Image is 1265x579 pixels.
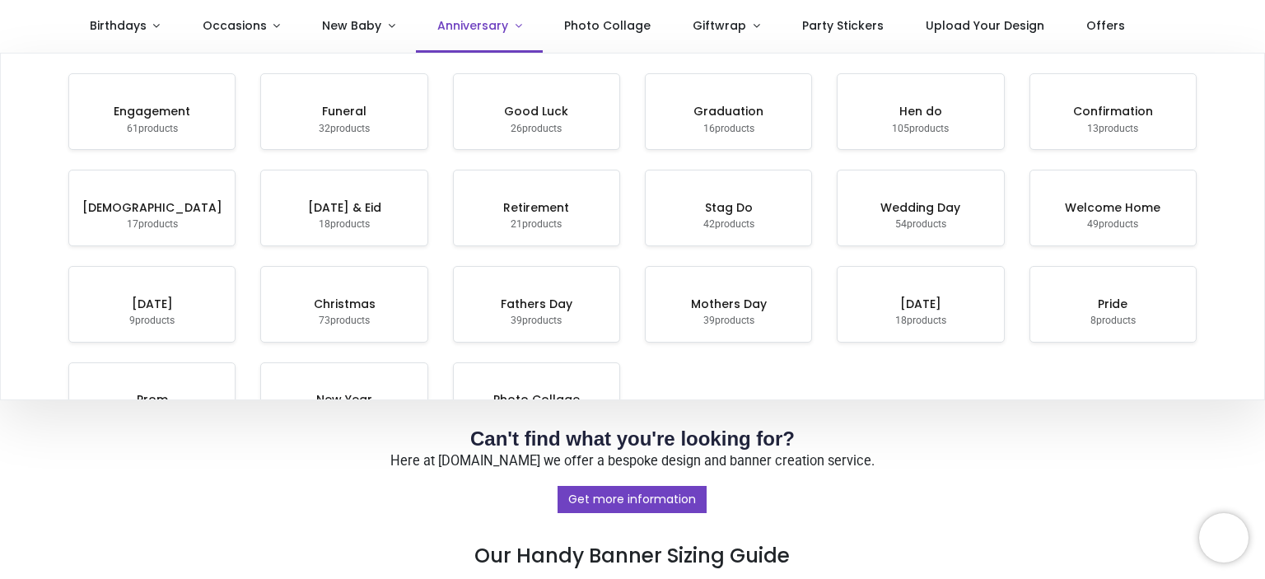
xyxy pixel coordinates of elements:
[268,379,420,395] h6: [DATE] & Eid
[703,397,754,409] small: products
[511,212,522,223] span: 26
[652,193,805,209] h6: Graduation
[127,212,138,223] span: 61
[868,87,973,193] img: image
[1087,212,1099,223] span: 13
[844,379,997,395] h6: Wedding Day
[838,74,1003,238] a: Hen do 105products
[90,17,147,34] span: Birthdays
[868,273,973,379] img: image
[676,87,782,193] img: image
[203,17,267,34] span: Occasions
[1060,87,1165,193] img: image
[1030,260,1196,424] a: Welcome Home 49products
[1087,397,1099,409] span: 49
[319,212,330,223] span: 32
[926,17,1044,34] span: Upload Your Design
[1087,212,1138,223] small: products
[454,74,619,238] a: Good Luck 26products
[1086,17,1125,34] span: Offers
[1037,193,1189,209] h6: Confirmation
[646,260,811,424] a: Stag Do 42products
[1037,379,1189,395] h6: Welcome Home
[454,260,619,424] a: Retirement 21products
[268,193,420,209] h6: Funeral
[76,193,228,209] h6: Engagement
[1199,513,1249,563] iframe: Brevo live chat
[460,193,613,209] h6: Good Luck
[319,212,370,223] small: products
[892,212,909,223] span: 105
[261,260,427,424] a: [DATE] & Eid 18products
[68,425,1197,453] h2: Can't find what you're looking for?
[1030,74,1196,238] a: Confirmation 13products
[100,87,205,193] img: image
[68,484,1197,570] h3: Our Handy Banner Sizing Guide
[838,260,1003,424] a: Wedding Day 54products
[127,397,178,409] small: products
[646,74,811,238] a: Graduation 16products
[703,397,715,409] span: 42
[1087,397,1138,409] small: products
[693,17,746,34] span: Giftwrap
[292,87,397,193] img: image
[652,379,805,395] h6: Stag Do
[127,212,178,223] small: products
[69,260,235,424] a: [DEMOGRAPHIC_DATA] 17products
[483,87,589,193] img: image
[319,397,330,409] span: 18
[558,486,707,514] a: Get more information
[69,74,235,238] a: Engagement 61products
[460,379,613,395] h6: Retirement
[564,17,651,34] span: Photo Collage
[483,273,589,379] img: image
[1060,273,1165,379] img: image
[319,397,370,409] small: products
[322,17,381,34] span: New Baby
[703,212,754,223] small: products
[892,212,949,223] small: products
[68,452,1197,471] p: Here at [DOMAIN_NAME] we offer a bespoke design and banner creation service.
[511,212,562,223] small: products
[895,397,946,409] small: products
[127,397,138,409] span: 17
[844,193,997,209] h6: Hen do
[511,397,522,409] span: 21
[676,273,782,379] img: image
[292,273,397,379] img: image
[703,212,715,223] span: 16
[76,379,228,395] h6: [DEMOGRAPHIC_DATA]
[802,17,884,34] span: Party Stickers
[511,397,562,409] small: products
[895,397,907,409] span: 54
[261,74,427,238] a: Funeral 32products
[437,17,508,34] span: Anniversary
[100,273,205,379] img: image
